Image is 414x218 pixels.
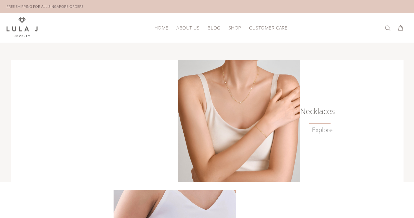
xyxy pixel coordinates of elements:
[207,25,220,30] span: Blog
[249,25,287,30] span: Customer Care
[312,126,333,134] a: Explore
[225,23,245,33] a: Shop
[7,3,83,10] div: FREE SHIPPING FOR ALL SINGAPORE ORDERS
[172,23,204,33] a: About Us
[245,23,287,33] a: Customer Care
[176,25,200,30] span: About Us
[151,23,172,33] a: HOME
[228,25,241,30] span: Shop
[154,25,169,30] span: HOME
[300,108,333,114] h6: Necklaces
[178,60,300,182] img: Lula J Gold Necklaces Collection
[204,23,224,33] a: Blog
